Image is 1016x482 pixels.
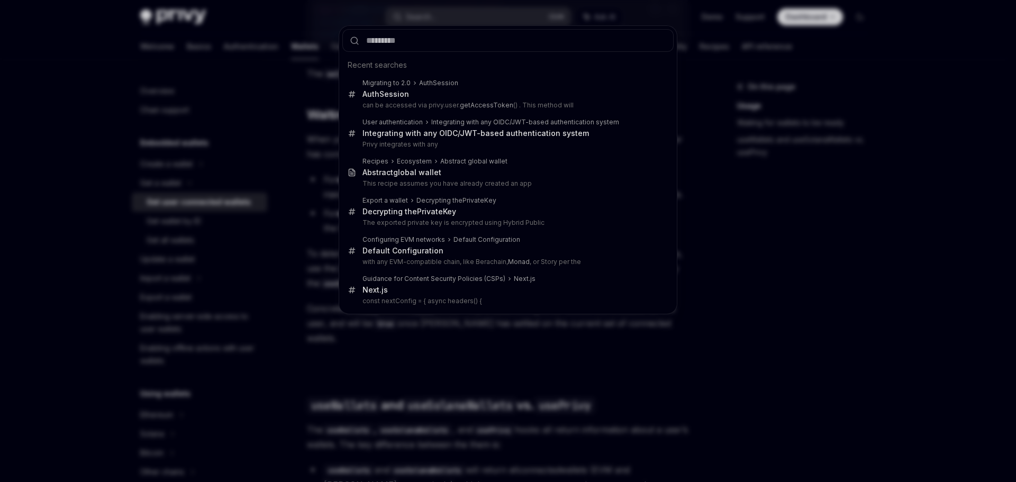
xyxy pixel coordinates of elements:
p: This recipe assumes you have already created an app [362,179,651,188]
span: Recent searches [348,60,407,70]
p: can be accessed via privy.user. () . This method will [362,101,651,110]
div: Default Configuration [362,246,443,256]
b: Next [514,275,529,283]
p: with any EVM-compatible chain, like Berachain, , or Story per the [362,258,651,266]
div: AuthSession [419,79,458,87]
div: AuthSession [362,89,409,99]
div: Abstract [362,168,441,177]
div: Integrating with any OIDC/ -based authentication system [362,129,589,138]
b: Next [362,285,379,294]
div: Export a wallet [362,196,408,205]
b: Private [462,196,484,204]
b: getAccessToken [460,101,513,109]
div: Default Configuration [453,235,520,244]
div: .js [514,275,536,283]
p: const nextConfig = { async headers() { [362,297,651,305]
div: Configuring EVM networks [362,235,445,244]
div: Migrating to 2.0 [362,79,411,87]
div: Integrating with any OIDC/ -based authentication system [431,118,619,126]
b: JWT [460,129,477,138]
div: Ecosystem [397,157,432,166]
div: Decrypting the Key [416,196,496,205]
div: User authentication [362,118,423,126]
div: Recipes [362,157,388,166]
div: Abstract global wallet [440,157,507,166]
b: global wallet [393,168,441,177]
b: Private [417,207,443,216]
p: The exported private key is encrypted using Hybrid Public [362,219,651,227]
div: .js [362,285,388,295]
b: Monad [508,258,530,266]
p: Privy integrates with any [362,140,651,149]
b: JWT [511,118,525,126]
div: Decrypting the Key [362,207,456,216]
div: Guidance for Content Security Policies (CSPs) [362,275,505,283]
